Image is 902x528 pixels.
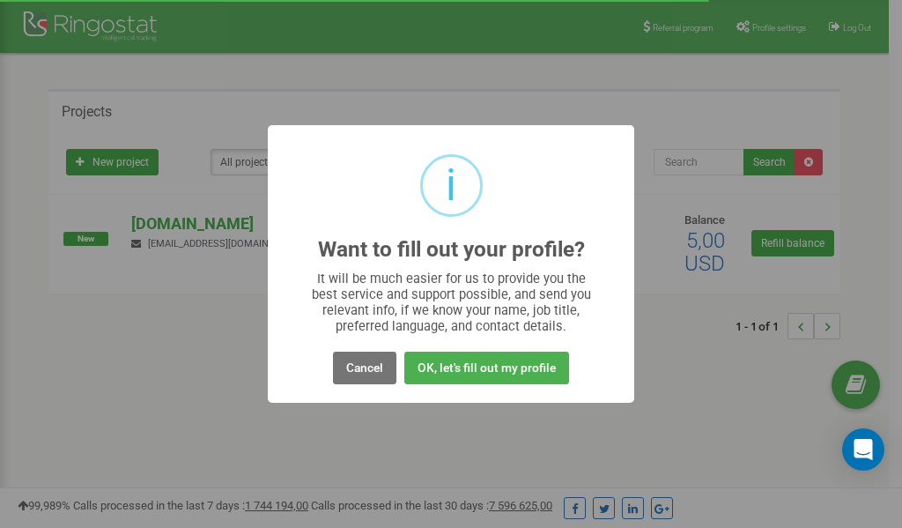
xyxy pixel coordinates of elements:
[404,352,569,384] button: OK, let's fill out my profile
[318,238,585,262] h2: Want to fill out your profile?
[446,157,456,214] div: i
[842,428,884,471] div: Open Intercom Messenger
[333,352,396,384] button: Cancel
[303,271,600,334] div: It will be much easier for us to provide you the best service and support possible, and send you ...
